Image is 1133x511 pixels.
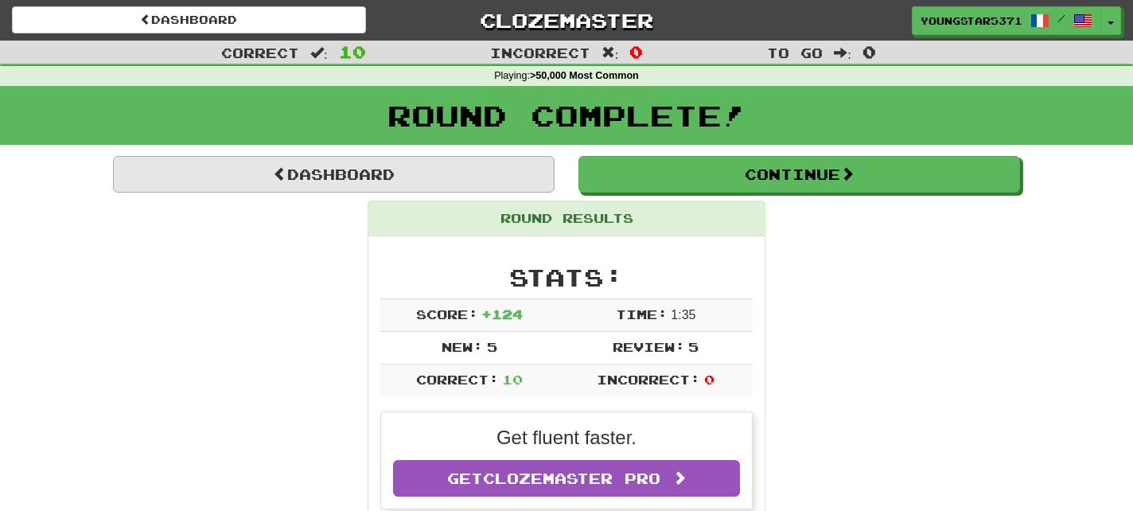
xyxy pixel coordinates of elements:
[912,6,1101,35] a: YoungStar5371 /
[481,306,523,322] span: + 124
[597,372,700,387] span: Incorrect:
[862,42,876,61] span: 0
[442,339,483,354] span: New:
[339,42,366,61] span: 10
[393,424,740,451] p: Get fluent faster.
[834,46,851,60] span: :
[616,306,668,322] span: Time:
[221,45,299,60] span: Correct
[688,339,699,354] span: 5
[393,460,740,497] a: GetClozemaster Pro
[487,339,497,354] span: 5
[530,70,639,81] strong: >50,000 Most Common
[12,6,366,33] a: Dashboard
[416,306,478,322] span: Score:
[629,42,643,61] span: 0
[310,46,328,60] span: :
[490,45,590,60] span: Incorrect
[113,156,555,193] a: Dashboard
[671,308,695,322] span: 1 : 35
[6,99,1127,131] h1: Round Complete!
[602,46,619,60] span: :
[390,6,744,34] a: Clozemaster
[921,14,1022,28] span: YoungStar5371
[416,372,499,387] span: Correct:
[704,372,714,387] span: 0
[1057,13,1065,24] span: /
[483,470,660,487] span: Clozemaster Pro
[380,264,753,291] h2: Stats:
[578,156,1020,193] button: Continue
[613,339,685,354] span: Review:
[368,201,765,236] div: Round Results
[502,372,523,387] span: 10
[767,45,823,60] span: To go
